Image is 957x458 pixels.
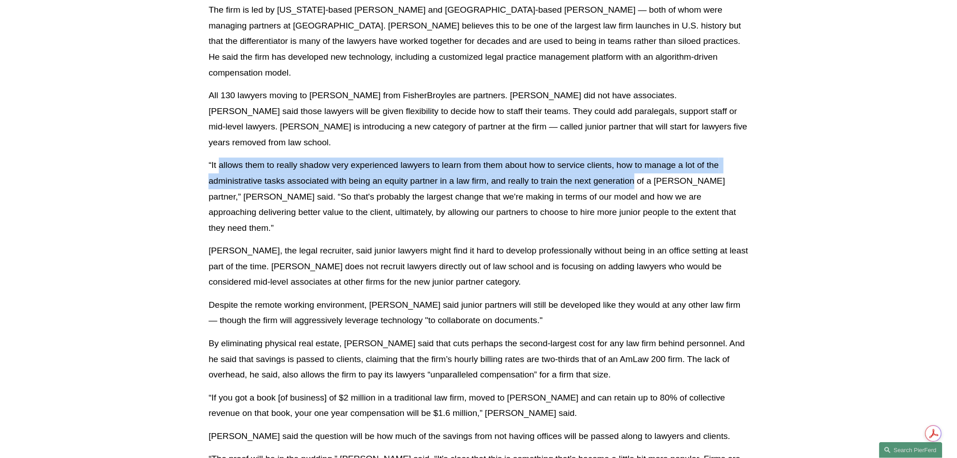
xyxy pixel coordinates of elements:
[208,243,748,290] p: [PERSON_NAME], the legal recruiter, said junior lawyers might find it hard to develop professiona...
[208,336,748,383] p: By eliminating physical real estate, [PERSON_NAME] said that cuts perhaps the second-largest cost...
[208,390,748,421] p: “If you got a book [of business] of $2 million in a traditional law firm, moved to [PERSON_NAME] ...
[879,442,943,458] a: Search this site
[208,157,748,236] p: “It allows them to really shadow very experienced lawyers to learn from them about how to service...
[208,429,748,444] p: [PERSON_NAME] said the question will be how much of the savings from not having offices will be p...
[208,297,748,329] p: Despite the remote working environment, [PERSON_NAME] said junior partners will still be develope...
[208,88,748,150] p: All 130 lawyers moving to [PERSON_NAME] from FisherBroyles are partners. [PERSON_NAME] did not ha...
[208,2,748,81] p: The firm is led by [US_STATE]-based [PERSON_NAME] and [GEOGRAPHIC_DATA]-based [PERSON_NAME] — bot...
